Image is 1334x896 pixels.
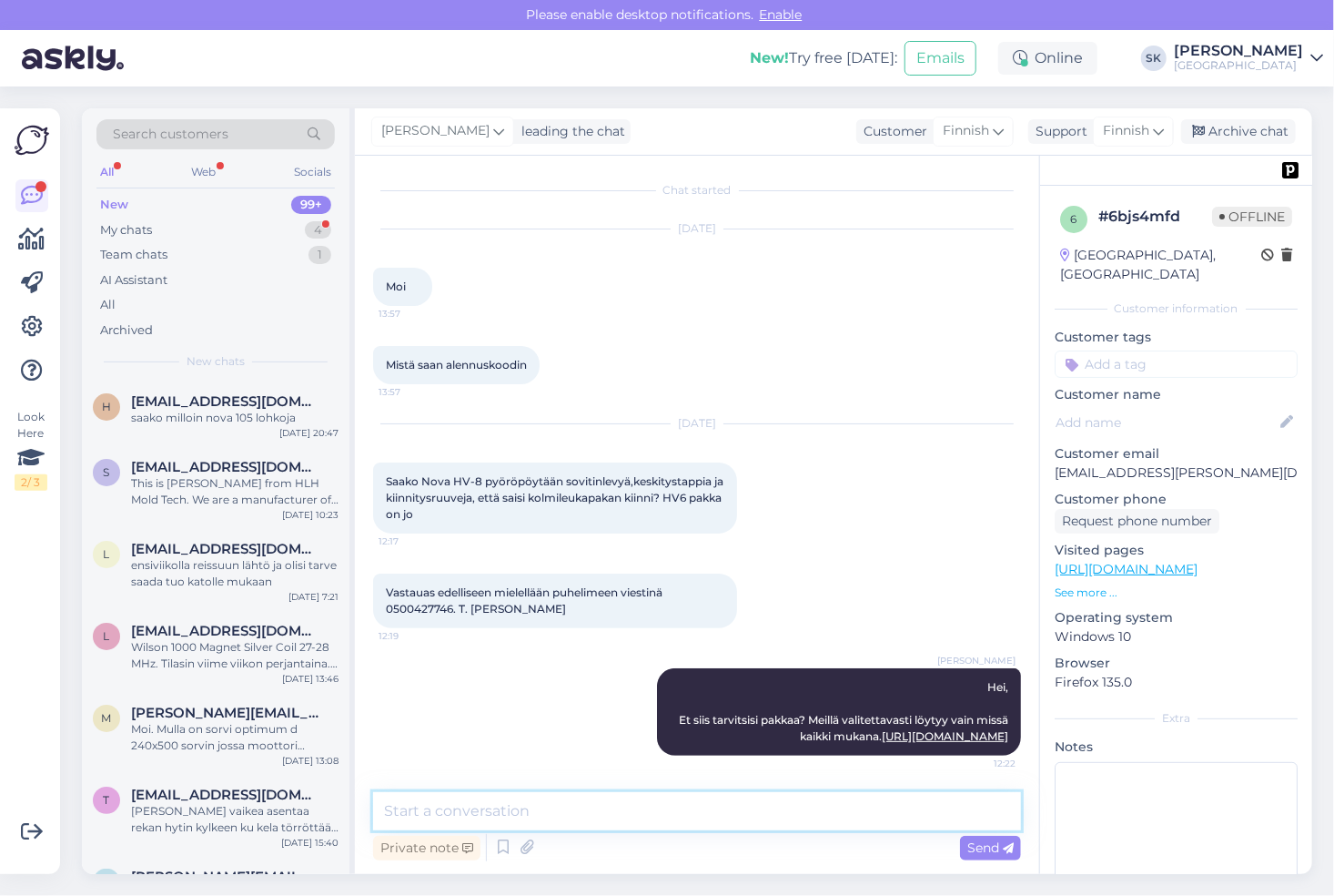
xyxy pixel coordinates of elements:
span: s [104,465,110,479]
div: Private note [373,836,480,860]
span: 6 [1071,212,1077,226]
p: Browser [1055,654,1298,673]
span: 13:57 [379,385,447,399]
div: [DATE] [373,220,1021,237]
div: Team chats [100,246,167,264]
div: 1 [308,246,331,264]
span: 13:57 [379,307,447,321]
p: Firefox 135.0 [1055,673,1298,692]
div: Look Here [15,409,47,491]
p: Notes [1055,738,1298,757]
span: aleksander.goman@gmail.com [131,869,320,885]
div: Support [1028,122,1087,141]
span: heikkikuronen989@gmail.com [131,393,320,410]
div: # 6bjs4mfd [1098,206,1212,228]
div: Archive chat [1181,119,1296,144]
p: See more ... [1055,585,1298,601]
div: Web [188,160,220,184]
span: Finnish [943,121,989,141]
div: 2 / 3 [15,474,47,491]
div: All [100,296,116,314]
div: Moi. Mulla on sorvi optimum d 240x500 sorvin jossa moottori YCYS7144L 750W täytyisi saada uusi mo... [131,721,339,754]
div: [DATE] 15:40 [281,836,339,850]
div: Online [998,42,1097,75]
div: ensiviikolla reissuun lähtö ja olisi tarve saada tuo katolle mukaan [131,557,339,590]
span: h [102,400,111,413]
div: Extra [1055,710,1298,727]
p: Visited pages [1055,541,1298,560]
input: Add name [1056,412,1277,433]
span: marko.laitala@hotmail.com [131,705,320,721]
span: New chats [187,353,245,370]
div: My chats [100,221,152,239]
div: [DATE] [373,415,1021,432]
div: Archived [100,321,153,340]
div: Socials [290,160,335,184]
div: [DATE] 7:21 [288,590,339,604]
span: lacrits68@gmail.com [131,541,320,557]
span: Search customers [113,125,228,144]
p: Operating system [1055,608,1298,627]
div: Customer [856,122,927,141]
img: Askly Logo [15,123,49,158]
button: Emails [904,41,976,76]
div: 4 [305,221,331,239]
span: 12:22 [947,757,1016,770]
span: Vastauas edelliseen mielellään puhelimeen viestinä 0500427746. T. [PERSON_NAME] [386,585,665,616]
p: Customer phone [1055,490,1298,509]
p: [EMAIL_ADDRESS][PERSON_NAME][DOMAIN_NAME] [1055,463,1298,483]
span: Saako Nova HV-8 pyöröpöytään sovitinlevyä,keskitystappia ja kiinnitysruuveja, että saisi kolmileu... [386,474,726,521]
span: Enable [754,6,808,23]
span: timppa.koski@kolumbus.fi [131,787,320,803]
div: 99+ [291,196,331,214]
div: Try free [DATE]: [750,47,897,69]
input: Add a tag [1055,351,1298,378]
span: l [104,629,110,643]
div: All [96,160,117,184]
p: Customer tags [1055,328,1298,347]
div: [DATE] 10:23 [282,508,339,522]
a: [URL][DOMAIN_NAME] [1055,561,1198,577]
div: This is [PERSON_NAME] from HLH Mold Tech. We are a manufacturer of prototypes, CNC machining in m... [131,475,339,508]
span: l [104,547,110,561]
span: serena@hlhmold.com [131,459,320,475]
span: Mistä saan alennuskoodin [386,358,527,372]
div: Customer information [1055,300,1298,317]
div: [DATE] 20:47 [279,426,339,440]
span: m [102,711,112,725]
div: AI Assistant [100,271,167,290]
div: New [100,196,128,214]
div: Request phone number [1055,509,1219,534]
span: Offline [1212,207,1292,227]
a: [PERSON_NAME][GEOGRAPHIC_DATA] [1174,44,1323,73]
b: New! [750,49,789,66]
div: saako milloin nova 105 lohkoja [131,410,339,426]
div: Wilson 1000 Magnet Silver Coil 27-28 MHz. Tilasin viime viikon perjantaina. Milloin toimitus? Ens... [131,639,339,672]
span: Send [967,840,1014,856]
div: SK [1141,46,1167,71]
span: t [104,793,110,807]
a: [URL][DOMAIN_NAME] [882,729,1008,743]
p: Customer email [1055,444,1298,463]
span: [PERSON_NAME] [381,121,490,141]
p: Windows 10 [1055,627,1298,647]
span: 12:17 [379,535,447,548]
span: Moi [386,280,406,293]
span: lacrits68@gmail.com [131,623,320,639]
div: [GEOGRAPHIC_DATA], [GEOGRAPHIC_DATA] [1060,246,1261,284]
span: Finnish [1103,121,1149,141]
div: [DATE] 13:08 [282,754,339,768]
img: pd [1282,162,1299,178]
div: [DATE] 13:46 [282,672,339,686]
div: [PERSON_NAME] [1174,44,1303,58]
div: [GEOGRAPHIC_DATA] [1174,58,1303,73]
span: [PERSON_NAME] [937,654,1016,667]
div: [PERSON_NAME] vaikea asentaa rekan hytin kylkeen ku kela törröttää ulkona ton 10 cm ja tarttuu ok... [131,803,339,836]
p: Customer name [1055,385,1298,404]
div: leading the chat [514,122,625,141]
span: 12:19 [379,629,447,643]
div: Chat started [373,182,1021,199]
